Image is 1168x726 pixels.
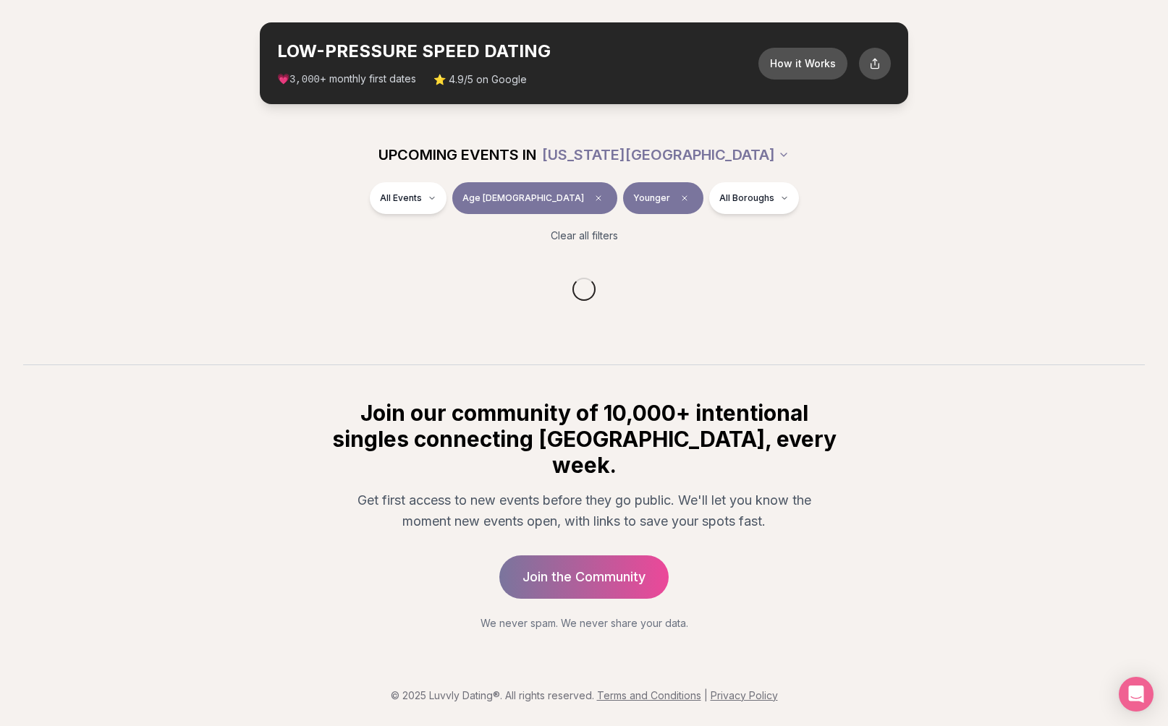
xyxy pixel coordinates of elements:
[378,145,536,165] span: UPCOMING EVENTS IN
[542,139,790,171] button: [US_STATE][GEOGRAPHIC_DATA]
[499,555,669,599] a: Join the Community
[341,490,827,532] p: Get first access to new events before they go public. We'll let you know the moment new events op...
[704,689,708,701] span: |
[370,182,447,214] button: All Events
[719,192,774,204] span: All Boroughs
[597,689,701,701] a: Terms and Conditions
[329,400,839,478] h2: Join our community of 10,000+ intentional singles connecting [GEOGRAPHIC_DATA], every week.
[289,74,320,85] span: 3,000
[709,182,799,214] button: All Boroughs
[452,182,617,214] button: Age [DEMOGRAPHIC_DATA]Clear age
[1119,677,1154,712] div: Open Intercom Messenger
[623,182,703,214] button: YoungerClear preference
[462,192,584,204] span: Age [DEMOGRAPHIC_DATA]
[433,72,527,87] span: ⭐ 4.9/5 on Google
[676,189,693,207] span: Clear preference
[758,48,847,80] button: How it Works
[329,616,839,631] p: We never spam. We never share your data.
[277,72,416,87] span: 💗 + monthly first dates
[590,189,607,207] span: Clear age
[380,192,422,204] span: All Events
[277,40,758,63] h2: LOW-PRESSURE SPEED DATING
[542,220,627,252] button: Clear all filters
[633,192,670,204] span: Younger
[12,688,1156,703] p: © 2025 Luvvly Dating®. All rights reserved.
[711,689,778,701] a: Privacy Policy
